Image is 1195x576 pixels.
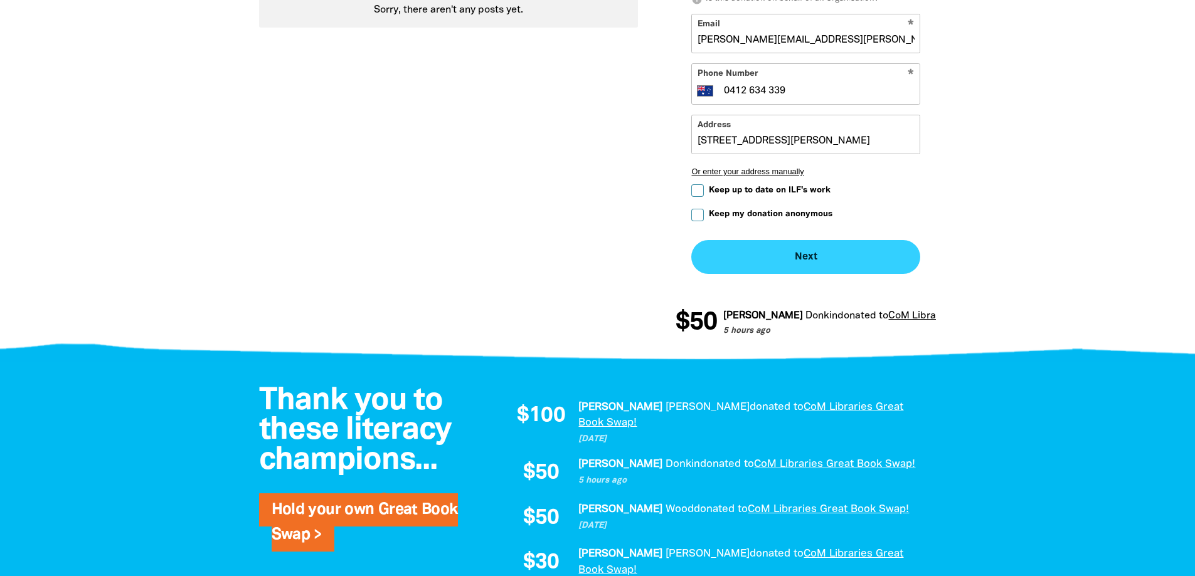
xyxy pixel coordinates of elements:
a: CoM Libraries Great Book Swap! [748,505,909,514]
p: [DATE] [578,520,923,532]
span: Keep my donation anonymous [709,208,832,220]
p: [DATE] [578,433,923,446]
input: Keep my donation anonymous [691,209,704,221]
em: [PERSON_NAME] [578,505,662,514]
a: CoM Libraries Great Book Swap! [754,459,915,469]
span: $50 [523,508,559,529]
a: CoM Libraries Great Book Swap! [578,549,903,575]
em: [PERSON_NAME] [666,402,750,412]
em: [PERSON_NAME] [723,312,802,320]
em: Wood [666,505,694,514]
em: [PERSON_NAME] [578,549,662,558]
span: $50 [675,310,716,335]
span: Thank you to these literacy champions... [259,387,452,475]
em: [PERSON_NAME] [578,402,662,412]
p: 5 hours ago [578,474,923,487]
a: Hold your own Great Book Swap > [272,503,458,542]
span: $50 [523,463,559,484]
button: Next [691,240,920,274]
button: Or enter your address manually [691,167,920,176]
em: Donkin [666,459,700,469]
a: CoM Libraries Great Book Swap! [888,312,1037,320]
p: 5 hours ago [723,325,1037,338]
i: Required [908,69,914,81]
em: [PERSON_NAME] [666,549,750,558]
span: donated to [700,459,754,469]
em: [PERSON_NAME] [578,459,662,469]
input: Keep up to date on ILF's work [691,184,704,197]
em: Donkin [805,312,837,320]
span: donated to [837,312,888,320]
span: Keep up to date on ILF's work [709,184,831,196]
span: donated to [750,402,804,412]
span: $30 [523,552,559,573]
span: donated to [694,505,748,514]
span: donated to [750,549,804,558]
div: Donation stream [676,303,936,343]
span: $100 [517,406,565,427]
